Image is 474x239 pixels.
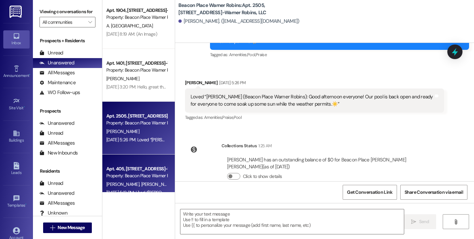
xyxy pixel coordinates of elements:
[39,190,74,197] div: Unanswered
[222,115,233,120] span: Praise ,
[39,150,78,156] div: New Inbounds
[400,185,467,200] button: Share Conversation via email
[234,115,242,120] span: Pool
[39,59,74,66] div: Unanswered
[257,142,272,149] div: 1:25 AM
[141,181,174,187] span: [PERSON_NAME]
[419,218,429,225] span: Send
[39,79,76,86] div: Maintenance
[39,7,95,17] label: Viewing conversations for
[50,225,55,230] i: 
[191,93,434,108] div: Loved “[PERSON_NAME] (Beacon Place Warner Robins): Good afternoon everyone! Our pool is back open...
[106,181,141,187] span: [PERSON_NAME]
[3,128,30,146] a: Buildings
[227,156,438,171] div: [PERSON_NAME] has an outstanding balance of $0 for Beacon Place [PERSON_NAME] [PERSON_NAME] (as o...
[39,50,63,56] div: Unread
[106,76,139,82] span: [PERSON_NAME]
[218,79,246,86] div: [DATE] 5:26 PM
[256,52,267,57] span: Praise
[106,23,153,29] span: A. [GEOGRAPHIC_DATA]
[33,108,102,115] div: Prospects
[106,84,179,90] div: [DATE] 3:20 PM: Hello, great thank you!
[39,180,63,187] div: Unread
[3,160,30,178] a: Leads
[210,50,469,59] div: Tagged as:
[39,120,74,127] div: Unanswered
[411,219,416,224] i: 
[405,189,463,196] span: Share Conversation via email
[106,14,167,21] div: Property: Beacon Place Warner Robins
[247,52,256,57] span: Pool ,
[3,193,30,211] a: Templates •
[106,113,167,119] div: Apt. 2505, [STREET_ADDRESS]-Warner Robins, LLC
[185,79,444,88] div: [PERSON_NAME]
[43,222,92,233] button: New Message
[106,60,167,67] div: Apt. 1401, [STREET_ADDRESS]-Warner Robins, LLC
[39,69,75,76] div: All Messages
[39,89,80,96] div: WO Follow-ups
[106,67,167,74] div: Property: Beacon Place Warner Robins
[39,140,75,147] div: All Messages
[3,30,30,48] a: Inbox
[243,173,282,180] label: Click to show details
[106,172,167,179] div: Property: Beacon Place Warner Robins
[106,31,157,37] div: [DATE] 8:19 AM: (An Image)
[343,185,397,200] button: Get Conversation Link
[347,189,392,196] span: Get Conversation Link
[106,7,167,14] div: Apt. 1904, [STREET_ADDRESS]-Warner Robins, LLC
[33,37,102,44] div: Prospects + Residents
[106,119,167,126] div: Property: Beacon Place Warner Robins
[24,105,25,109] span: •
[58,224,85,231] span: New Message
[204,115,223,120] span: Amenities ,
[404,214,436,229] button: Send
[39,130,63,137] div: Unread
[42,17,85,27] input: All communities
[178,2,310,16] b: Beacon Place Warner Robins: Apt. 2505, [STREET_ADDRESS]-Warner Robins, LLC
[3,95,30,113] a: Site Visit •
[39,210,67,217] div: Unknown
[88,19,92,25] i: 
[25,202,26,207] span: •
[185,113,444,122] div: Tagged as:
[10,6,23,18] img: ResiDesk Logo
[178,18,300,25] div: [PERSON_NAME]. ([EMAIL_ADDRESS][DOMAIN_NAME])
[222,142,257,149] div: Collections Status
[39,200,75,207] div: All Messages
[33,168,102,175] div: Residents
[29,72,30,77] span: •
[106,165,167,172] div: Apt. 405, [STREET_ADDRESS]-Warner Robins, LLC
[229,52,248,57] span: Amenities ,
[106,128,139,134] span: [PERSON_NAME]
[453,219,458,224] i: 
